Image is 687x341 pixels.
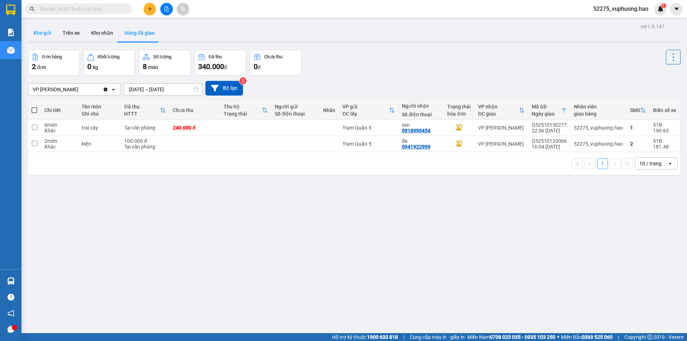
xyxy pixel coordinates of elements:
button: aim [177,3,189,15]
th: Toggle SortBy [528,101,570,120]
div: Biển số xe [653,107,676,113]
div: đa [402,138,440,144]
div: Người nhận [402,103,440,109]
svg: open [111,87,116,92]
div: Trạm Quận 5 [342,125,395,131]
div: Ghi chú [82,111,117,117]
div: giao hàng [574,111,623,117]
button: 1 [597,158,608,169]
div: Khác [44,144,74,150]
div: 1 [630,125,646,131]
button: Kho gửi [28,24,57,42]
button: Kho nhận [86,24,119,42]
span: 2 [32,62,36,71]
div: sen [402,122,440,128]
div: Đơn hàng [42,54,62,59]
div: VP nhận [478,104,519,109]
span: file-add [164,6,169,11]
button: Khối lượng0kg [83,50,135,75]
div: 10 / trang [639,160,662,167]
div: Chi tiết [44,107,74,113]
div: Nhãn [323,107,335,113]
div: 240.000 đ [173,125,217,131]
div: 6 món [44,122,74,128]
div: Đã thu [209,54,222,59]
img: icon-new-feature [657,6,664,12]
span: Cung cấp máy in - giấy in: [410,333,466,341]
div: Khối lượng [98,54,120,59]
div: hóa đơn [447,111,471,117]
svg: Clear value [103,87,108,92]
input: Tìm tên, số ĐT hoặc mã đơn [39,5,124,13]
span: Miền Nam [467,333,555,341]
sup: 2 [239,77,247,84]
img: warehouse-icon [7,277,15,285]
span: 340.000 [198,62,224,71]
span: 52275_vuphuong.hao [588,4,654,13]
span: đ [258,64,260,70]
div: 0918990454 [402,128,430,133]
div: Số điện thoại [402,112,440,117]
button: Đơn hàng2đơn [28,50,80,75]
span: ⚪️ [557,336,559,338]
div: 52275_vuphuong.hao [574,141,623,147]
button: Trên xe [57,24,86,42]
div: Số lượng [153,54,171,59]
span: aim [180,6,185,11]
span: search [30,6,35,11]
button: caret-down [670,3,683,15]
th: Toggle SortBy [474,101,528,120]
div: 2 [630,141,646,147]
div: 0941922909 [402,144,430,150]
div: HTTT [124,111,160,117]
img: warehouse-icon [7,47,15,54]
div: Trạng thái [224,111,262,117]
div: VP [PERSON_NAME] [478,125,525,131]
div: Nhân viên [574,104,623,109]
div: Tại văn phòng [124,125,165,131]
span: kg [93,64,98,70]
div: Thu hộ [224,104,262,109]
div: Q52510130277 [532,122,567,128]
span: đ [224,64,227,70]
div: Số điện thoại [275,111,316,117]
button: Chưa thu0đ [250,50,302,75]
strong: 0369 525 060 [582,334,613,340]
button: Hàng đã giao [119,24,160,42]
span: 0 [254,62,258,71]
span: 1 [662,3,665,8]
button: plus [143,3,156,15]
div: VP [PERSON_NAME] [478,141,525,147]
span: Miền Bắc [561,333,613,341]
th: Toggle SortBy [220,101,271,120]
button: file-add [160,3,173,15]
strong: 0708 023 035 - 0935 103 250 [490,334,555,340]
div: 16:04 [DATE] [532,144,567,150]
button: Số lượng8món [139,50,191,75]
img: solution-icon [7,29,15,36]
div: 2 món [44,138,74,144]
div: VP [PERSON_NAME] [33,86,78,93]
span: 0 [87,62,91,71]
div: ver 1.8.147 [640,23,664,30]
div: Đã thu [124,104,160,109]
sup: 1 [661,3,666,8]
div: Ngày giao [532,111,561,117]
div: Người gửi [275,104,316,109]
img: logo-vxr [6,5,15,15]
div: Mã GD [532,104,561,109]
div: Trạm Quận 5 [342,141,395,147]
div: Q52510120066 [532,138,567,144]
span: | [403,333,404,341]
svg: open [667,161,673,166]
div: Trạng thái [447,104,471,109]
button: Đã thu340.000đ [194,50,246,75]
div: 51B-190.63 [653,122,676,133]
div: 22:36 [DATE] [532,128,567,133]
span: 8 [143,62,147,71]
input: Selected VP Gành Hào. [79,86,80,93]
span: question-circle [8,294,14,301]
button: Bộ lọc [205,81,243,96]
span: caret-down [673,6,680,12]
div: 51B-181.48 [653,138,676,150]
